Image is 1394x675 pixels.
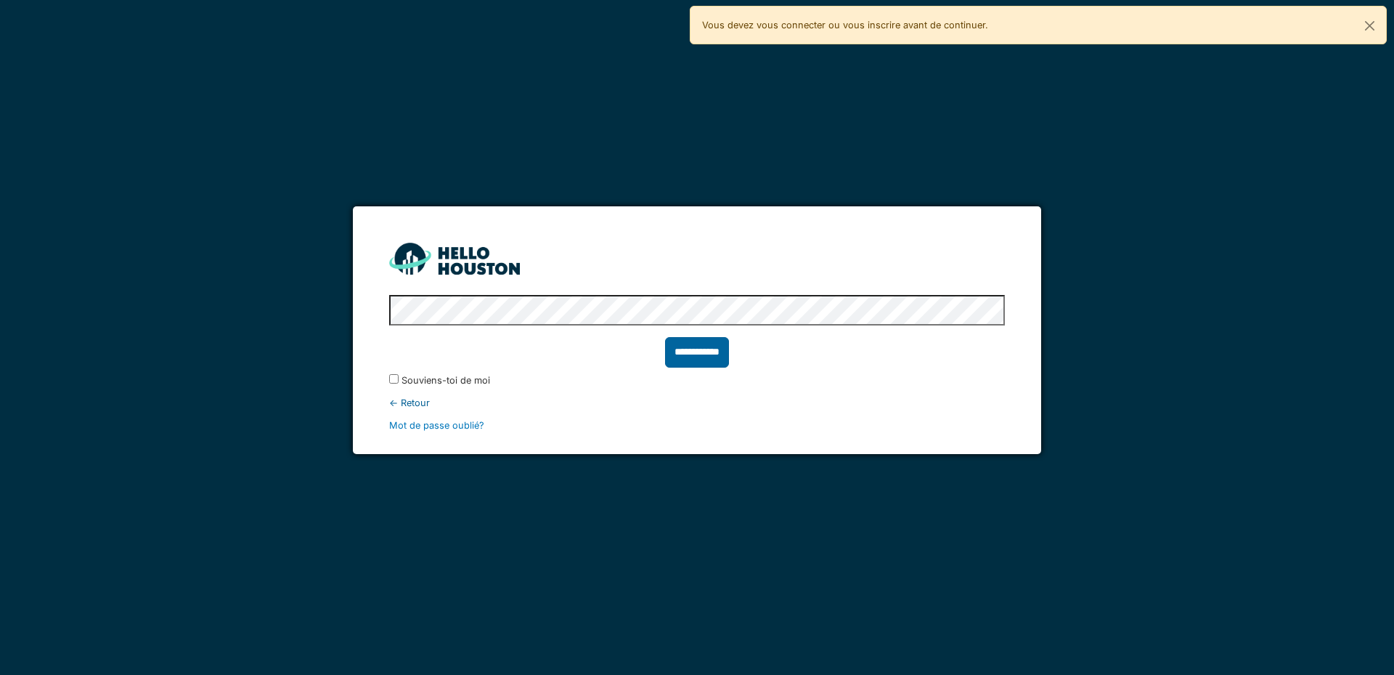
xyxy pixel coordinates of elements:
font: Vous devez vous connecter ou vous inscrire avant de continuer. [702,20,988,31]
font: Souviens-toi de moi [402,375,490,386]
font: ← Retour [389,397,430,408]
img: HH_line-BYnF2_Hg.png [389,243,520,274]
a: Mot de passe oublié? [389,420,484,431]
button: Fermer [1353,7,1386,45]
